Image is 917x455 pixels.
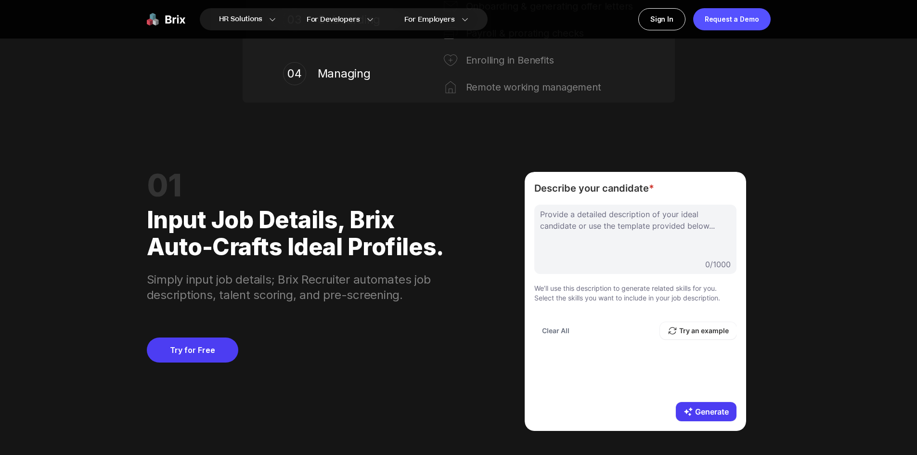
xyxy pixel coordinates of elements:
[147,260,452,303] div: Simply input job details; Brix Recruiter automates job descriptions, talent scoring, and pre-scre...
[693,8,771,30] a: Request a Demo
[534,322,577,339] button: Clear All
[660,322,736,339] button: Try an example
[676,402,736,421] button: Generate
[534,182,736,195] span: Describe your candidate
[705,259,731,270] span: 0 / 1000
[534,205,736,235] div: Provide a detailed description of your ideal candidate or use the template provided below...
[219,12,262,27] span: HR Solutions
[147,338,238,363] a: Try for Free
[534,284,736,303] p: We’ll use this description to generate related skills for you. Select the skills you want to incl...
[638,8,685,30] a: Sign In
[466,26,634,41] div: Payroll & prorating checks
[466,79,634,95] div: Remote working management
[466,52,634,68] div: Enrolling in Benefits
[283,62,306,85] div: 04
[307,14,360,25] span: For Developers
[147,199,452,260] div: Input job details, Brix auto-crafts ideal profiles.
[147,172,452,199] div: 01
[318,66,385,81] span: Managing
[404,14,455,25] span: For Employers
